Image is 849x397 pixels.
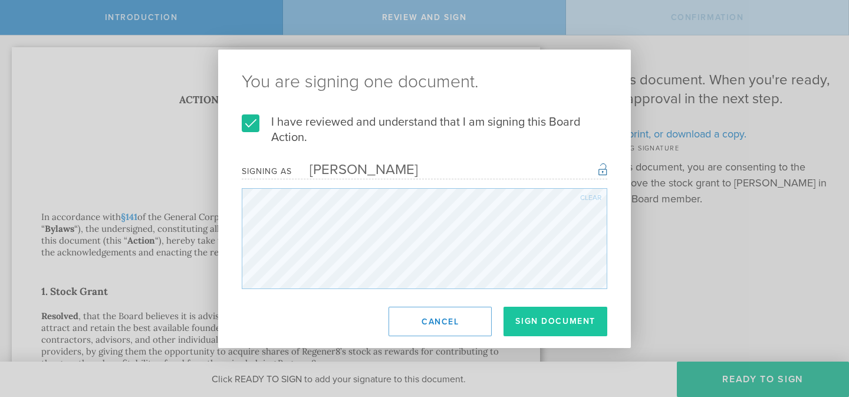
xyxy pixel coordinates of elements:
ng-pluralize: You are signing one document. [242,73,607,91]
div: Signing as [242,166,292,176]
div: [PERSON_NAME] [292,161,418,178]
button: Sign Document [504,307,607,336]
button: Cancel [389,307,492,336]
label: I have reviewed and understand that I am signing this Board Action. [242,114,607,145]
